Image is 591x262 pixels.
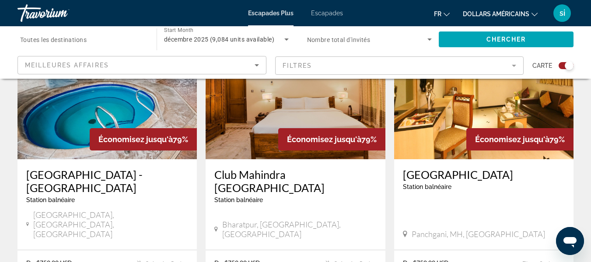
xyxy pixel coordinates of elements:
span: Économisez jusqu'à [98,135,173,144]
a: [GEOGRAPHIC_DATA] [403,168,565,181]
span: Toutes les destinations [20,36,87,43]
span: décembre 2025 (9,084 units available) [164,36,274,43]
span: Station balnéaire [403,183,451,190]
a: Escapades Plus [248,10,294,17]
a: Travorium [17,2,105,24]
a: Club Mahindra [GEOGRAPHIC_DATA] [214,168,376,194]
span: Carte [532,59,552,72]
span: Économisez jusqu'à [287,135,361,144]
button: Chercher [439,31,574,47]
iframe: Bouton de lancement de la fenêtre de messagerie [556,227,584,255]
div: 79% [278,128,385,150]
span: Station balnéaire [26,196,75,203]
button: Menu utilisateur [551,4,574,22]
font: fr [434,10,441,17]
span: Station balnéaire [214,196,263,203]
button: Changer de langue [434,7,450,20]
button: Filter [275,56,524,75]
span: Panchgani, MH, [GEOGRAPHIC_DATA] [412,229,545,239]
span: Meilleures affaires [25,62,109,69]
font: dollars américains [463,10,529,17]
span: Chercher [486,36,526,43]
span: Nombre total d'invités [307,36,371,43]
div: 79% [466,128,574,150]
span: Start Month [164,27,193,33]
img: S316I01X.jpg [206,19,385,159]
div: 79% [90,128,197,150]
span: Économisez jusqu'à [475,135,549,144]
mat-select: Sort by [25,60,259,70]
img: 4073O01X.jpg [17,19,197,159]
a: [GEOGRAPHIC_DATA] - [GEOGRAPHIC_DATA] [26,168,188,194]
a: Escapades [311,10,343,17]
button: Changer de devise [463,7,538,20]
img: C909I01X.jpg [394,19,574,159]
span: Bharatpur, [GEOGRAPHIC_DATA], [GEOGRAPHIC_DATA] [222,220,377,239]
span: [GEOGRAPHIC_DATA], [GEOGRAPHIC_DATA], [GEOGRAPHIC_DATA] [33,210,188,239]
font: si [560,8,565,17]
